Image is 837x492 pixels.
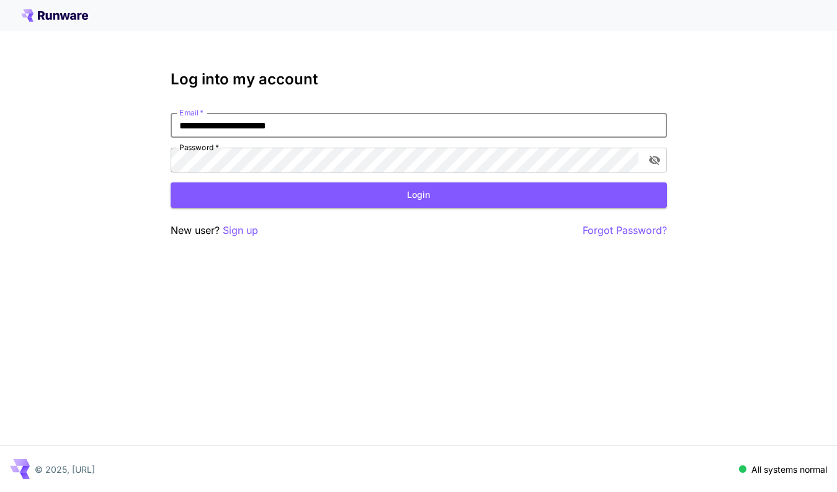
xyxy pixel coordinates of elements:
h3: Log into my account [171,71,667,88]
p: © 2025, [URL] [35,463,95,476]
label: Email [179,107,204,118]
label: Password [179,142,219,153]
button: Sign up [223,223,258,238]
button: Login [171,182,667,208]
p: New user? [171,223,258,238]
button: Forgot Password? [583,223,667,238]
button: toggle password visibility [643,149,666,171]
p: All systems normal [751,463,827,476]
